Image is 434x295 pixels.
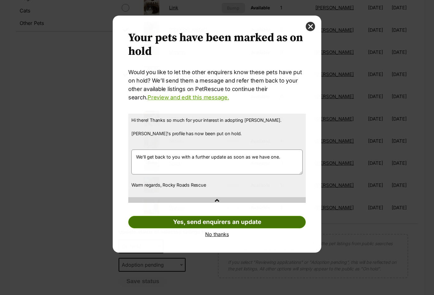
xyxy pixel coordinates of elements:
a: Yes, send enquirers an update [128,216,306,228]
a: Preview and edit this message. [148,94,229,101]
a: No thanks [128,231,306,237]
p: Would you like to let the other enquirers know these pets have put on hold? We’ll send them a mes... [128,68,306,102]
textarea: We'll get back to you with a further update as soon as we have one. [131,150,303,174]
h2: Your pets have been marked as on hold [128,31,306,59]
button: close [306,22,315,31]
p: Hi there! Thanks so much for your interest in adopting [PERSON_NAME]. [PERSON_NAME]'s profile has... [131,117,303,144]
p: Warm regards, Rocky Roads Rescue [131,182,303,188]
